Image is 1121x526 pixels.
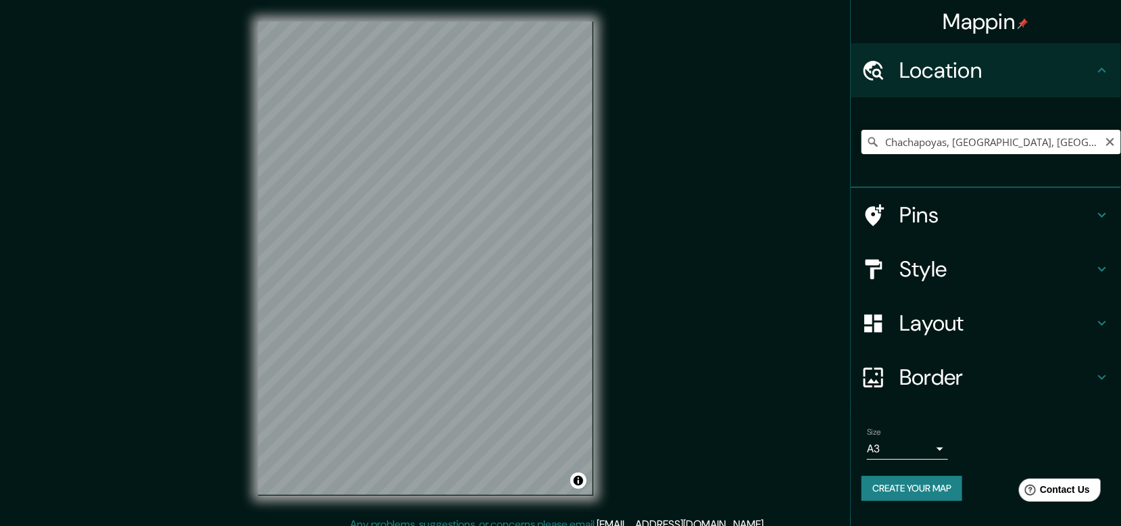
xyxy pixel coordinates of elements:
[862,130,1121,154] input: Pick your city or area
[570,473,587,489] button: Toggle attribution
[258,22,593,496] canvas: Map
[899,256,1094,283] h4: Style
[1105,135,1116,147] button: Clear
[851,242,1121,296] div: Style
[899,364,1094,391] h4: Border
[899,57,1094,84] h4: Location
[899,201,1094,229] h4: Pins
[851,350,1121,404] div: Border
[851,296,1121,350] div: Layout
[899,310,1094,337] h4: Layout
[943,8,1029,35] h4: Mappin
[851,188,1121,242] div: Pins
[851,43,1121,97] div: Location
[867,427,881,438] label: Size
[1001,473,1106,511] iframe: Help widget launcher
[862,476,962,501] button: Create your map
[867,438,948,460] div: A3
[1018,18,1028,29] img: pin-icon.png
